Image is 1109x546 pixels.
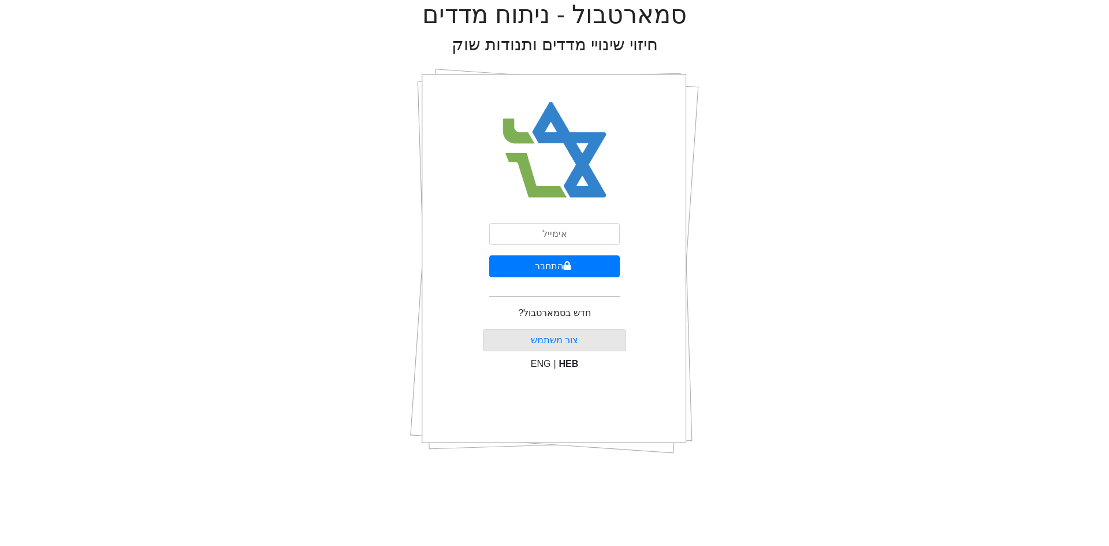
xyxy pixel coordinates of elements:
button: התחבר [489,255,620,277]
img: Smart Bull [492,87,617,214]
span: ENG [531,359,551,369]
button: צור משתמש [483,329,627,351]
span: HEB [559,359,579,369]
h2: חיזוי שינויי מדדים ותנודות שוק [452,35,658,55]
span: | [553,359,556,369]
p: חדש בסמארטבול? [518,306,590,320]
a: צור משתמש [531,335,578,345]
input: אימייל [489,223,620,245]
